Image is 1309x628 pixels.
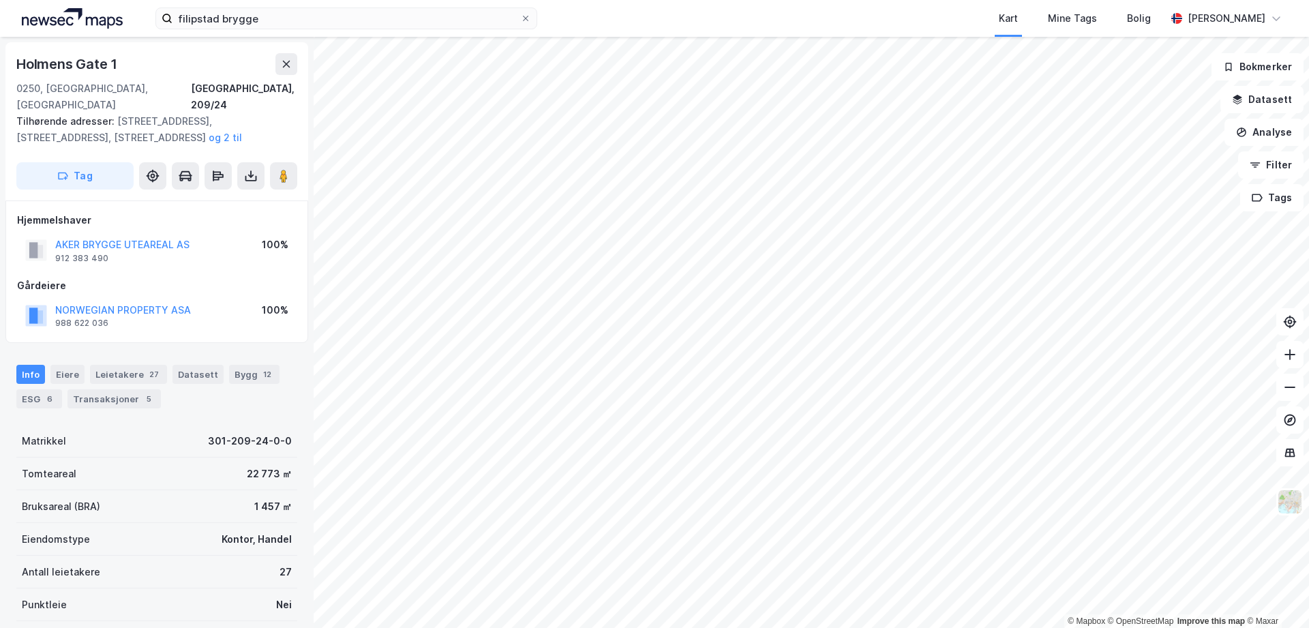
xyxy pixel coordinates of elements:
div: [GEOGRAPHIC_DATA], 209/24 [191,80,297,113]
div: 27 [280,564,292,580]
img: Z [1277,489,1303,515]
div: 27 [147,368,162,381]
div: Kontor, Handel [222,531,292,548]
div: [STREET_ADDRESS], [STREET_ADDRESS], [STREET_ADDRESS] [16,113,286,146]
div: 100% [262,237,288,253]
div: Transaksjoner [67,389,161,408]
div: 12 [260,368,274,381]
div: 1 457 ㎡ [254,498,292,515]
input: Søk på adresse, matrikkel, gårdeiere, leietakere eller personer [172,8,520,29]
div: Holmens Gate 1 [16,53,120,75]
div: Bruksareal (BRA) [22,498,100,515]
a: Mapbox [1068,616,1105,626]
button: Datasett [1220,86,1304,113]
a: OpenStreetMap [1108,616,1174,626]
div: Info [16,365,45,384]
div: Antall leietakere [22,564,100,580]
div: 22 773 ㎡ [247,466,292,482]
div: Nei [276,597,292,613]
div: [PERSON_NAME] [1188,10,1265,27]
div: 912 383 490 [55,253,108,264]
iframe: Chat Widget [1241,563,1309,628]
button: Filter [1238,151,1304,179]
div: 0250, [GEOGRAPHIC_DATA], [GEOGRAPHIC_DATA] [16,80,191,113]
div: Punktleie [22,597,67,613]
div: Kontrollprogram for chat [1241,563,1309,628]
button: Tags [1240,184,1304,211]
button: Tag [16,162,134,190]
div: Mine Tags [1048,10,1097,27]
div: Bygg [229,365,280,384]
button: Analyse [1224,119,1304,146]
div: Datasett [172,365,224,384]
div: 100% [262,302,288,318]
span: Tilhørende adresser: [16,115,117,127]
div: 988 622 036 [55,318,108,329]
div: Leietakere [90,365,167,384]
div: Kart [999,10,1018,27]
div: 6 [43,392,57,406]
div: Eiendomstype [22,531,90,548]
div: ESG [16,389,62,408]
div: Hjemmelshaver [17,212,297,228]
img: logo.a4113a55bc3d86da70a041830d287a7e.svg [22,8,123,29]
div: 5 [142,392,155,406]
div: Bolig [1127,10,1151,27]
div: Gårdeiere [17,278,297,294]
div: Tomteareal [22,466,76,482]
button: Bokmerker [1212,53,1304,80]
a: Improve this map [1177,616,1245,626]
div: 301-209-24-0-0 [208,433,292,449]
div: Matrikkel [22,433,66,449]
div: Eiere [50,365,85,384]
